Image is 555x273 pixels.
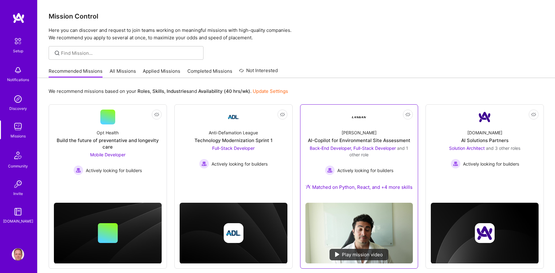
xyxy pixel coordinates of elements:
[12,12,25,24] img: logo
[463,161,519,167] span: Actively looking for builders
[226,110,241,124] img: Company Logo
[531,112,536,117] i: icon EyeClosed
[110,68,136,78] a: All Missions
[224,223,243,243] img: Company logo
[431,203,539,264] img: cover
[49,12,544,20] h3: Mission Control
[90,152,125,157] span: Mobile Developer
[12,64,24,76] img: bell
[198,88,250,94] b: Availability (40 hrs/wk)
[138,88,150,94] b: Roles
[54,110,162,184] a: Opt HealthBuild the future of preventative and longevity careMobile Developer Actively looking fo...
[167,88,189,94] b: Industries
[477,110,492,124] img: Company Logo
[180,203,287,264] img: cover
[325,165,335,175] img: Actively looking for builders
[49,88,288,94] p: We recommend missions based on your , , and .
[280,112,285,117] i: icon EyeClosed
[194,137,273,144] div: Technology Modernization Sprint 1
[13,48,23,54] div: Setup
[180,110,287,184] a: Company LogoAnti-Defamation LeagueTechnology Modernization Sprint 1Full-Stack Developer Actively ...
[54,137,162,150] div: Build the future of preventative and longevity care
[10,248,26,261] a: User Avatar
[13,190,23,197] div: Invite
[342,129,377,136] div: [PERSON_NAME]
[253,88,288,94] a: Update Settings
[308,137,410,144] div: AI-Copilot for Environmental Site Assessment
[9,105,27,112] div: Discovery
[49,27,544,41] p: Here you can discover and request to join teams working on meaningful missions with high-quality ...
[486,145,520,151] span: and 3 other roles
[97,129,119,136] div: Opt Health
[431,110,539,184] a: Company Logo[DOMAIN_NAME]AI Solutions PartnersSolution Architect and 3 other rolesActively lookin...
[154,112,159,117] i: icon EyeClosed
[352,110,366,124] img: Company Logo
[405,112,410,117] i: icon EyeClosed
[143,68,180,78] a: Applied Missions
[12,248,24,261] img: User Avatar
[54,203,162,264] img: cover
[306,184,413,190] div: Matched on Python, React, and +4 more skills
[11,133,26,139] div: Missions
[3,218,33,224] div: [DOMAIN_NAME]
[73,165,83,175] img: Actively looking for builders
[467,129,502,136] div: [DOMAIN_NAME]
[306,184,311,189] img: Ateam Purple Icon
[461,137,509,144] div: AI Solutions Partners
[12,206,24,218] img: guide book
[449,145,485,151] span: Solution Architect
[7,76,29,83] div: Notifications
[330,249,388,260] div: Play mission video
[8,163,28,169] div: Community
[335,252,339,257] img: play
[11,148,25,163] img: Community
[239,67,278,78] a: Not Interested
[305,110,413,198] a: Company Logo[PERSON_NAME]AI-Copilot for Environmental Site AssessmentBack-End Developer, Full-Sta...
[54,50,61,57] i: icon SearchGrey
[12,93,24,105] img: discovery
[310,145,396,151] span: Back-End Developer, Full-Stack Developer
[212,145,255,151] span: Full-Stack Developer
[12,120,24,133] img: teamwork
[305,203,413,263] img: No Mission
[451,159,461,169] img: Actively looking for builders
[475,223,495,243] img: Company logo
[187,68,232,78] a: Completed Missions
[11,35,24,48] img: setup
[49,68,103,78] a: Recommended Missions
[199,159,209,169] img: Actively looking for builders
[152,88,164,94] b: Skills
[61,50,199,56] input: Find Mission...
[337,167,393,174] span: Actively looking for builders
[209,129,258,136] div: Anti-Defamation League
[86,167,142,174] span: Actively looking for builders
[12,178,24,190] img: Invite
[212,161,268,167] span: Actively looking for builders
